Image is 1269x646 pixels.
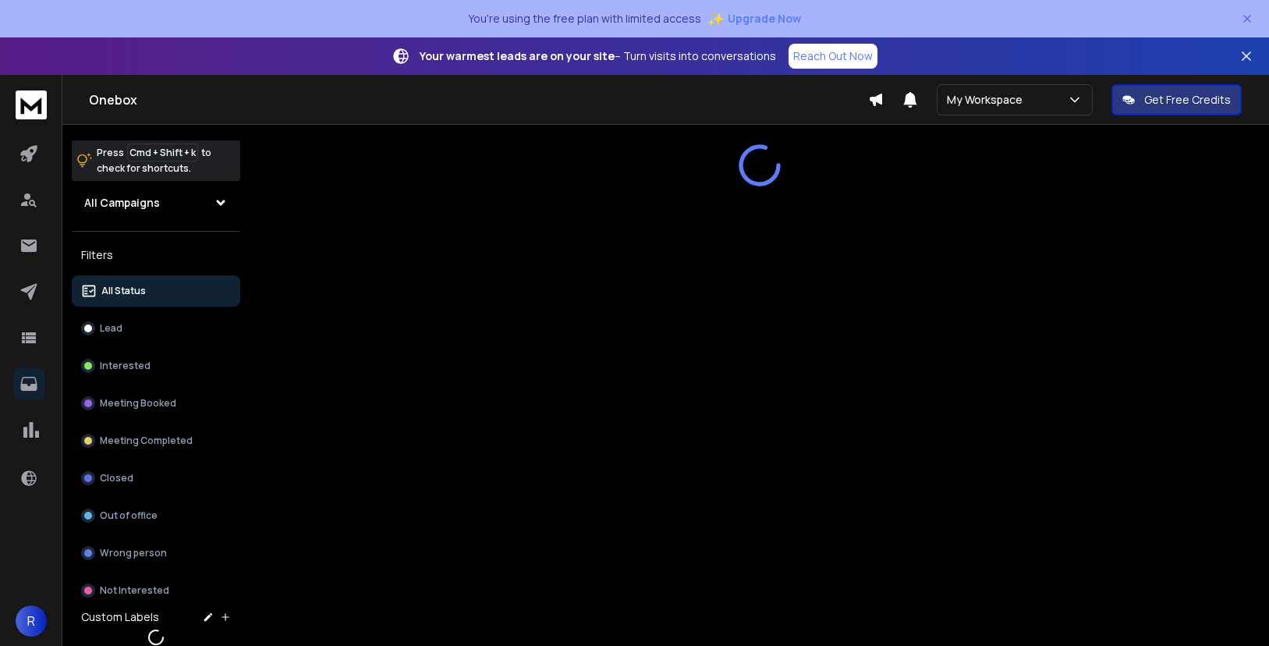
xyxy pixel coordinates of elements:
[72,538,240,569] button: Wrong person
[728,11,801,27] span: Upgrade Now
[72,187,240,218] button: All Campaigns
[468,11,701,27] p: You're using the free plan with limited access
[97,145,211,176] p: Press to check for shortcuts.
[72,463,240,494] button: Closed
[72,575,240,606] button: Not Interested
[101,285,146,297] p: All Status
[84,195,160,211] h1: All Campaigns
[100,397,176,410] p: Meeting Booked
[100,584,169,597] p: Not Interested
[72,244,240,266] h3: Filters
[100,435,193,447] p: Meeting Completed
[420,48,615,63] strong: Your warmest leads are on your site
[707,3,801,34] button: ✨Upgrade Now
[100,360,151,372] p: Interested
[100,322,122,335] p: Lead
[793,48,873,64] p: Reach Out Now
[16,605,47,637] button: R
[72,313,240,344] button: Lead
[127,144,198,161] span: Cmd + Shift + k
[100,547,167,559] p: Wrong person
[81,609,159,625] h3: Custom Labels
[100,472,133,484] p: Closed
[947,92,1029,108] p: My Workspace
[72,425,240,456] button: Meeting Completed
[72,500,240,531] button: Out of office
[1111,84,1242,115] button: Get Free Credits
[707,8,725,30] span: ✨
[89,91,868,109] h1: Onebox
[1144,92,1231,108] p: Get Free Credits
[100,509,158,522] p: Out of office
[16,91,47,119] img: logo
[72,275,240,307] button: All Status
[72,388,240,419] button: Meeting Booked
[72,350,240,382] button: Interested
[420,48,776,64] p: – Turn visits into conversations
[789,44,877,69] a: Reach Out Now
